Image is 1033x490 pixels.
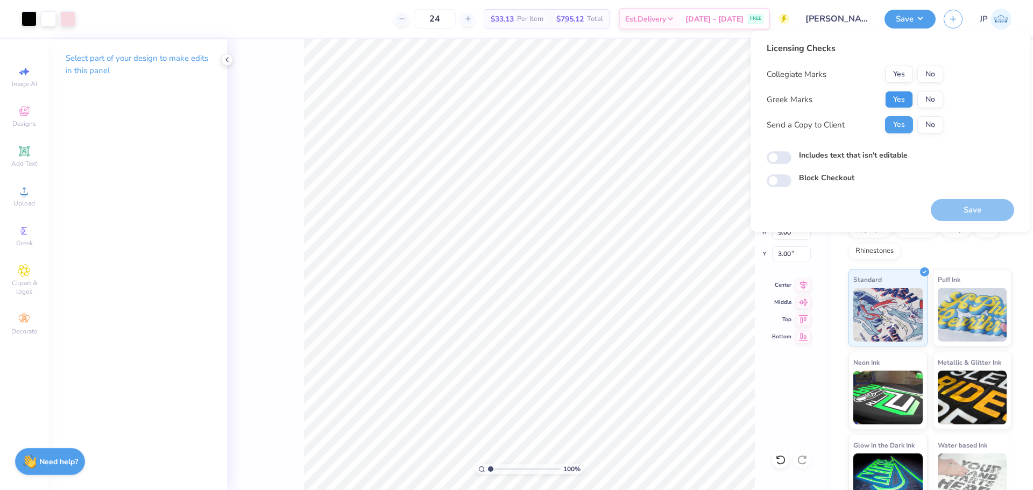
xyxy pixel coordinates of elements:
a: JP [980,9,1011,30]
img: Puff Ink [938,288,1007,342]
span: Per Item [517,13,543,25]
span: Est. Delivery [625,13,666,25]
span: Decorate [11,327,37,336]
img: Metallic & Glitter Ink [938,371,1007,424]
img: Neon Ink [853,371,923,424]
span: [DATE] - [DATE] [685,13,744,25]
button: No [917,66,943,83]
div: Collegiate Marks [767,68,826,81]
span: Upload [13,199,35,208]
label: Block Checkout [799,172,854,183]
img: Standard [853,288,923,342]
button: Save [885,10,936,29]
span: JP [980,13,988,25]
input: Untitled Design [797,8,876,30]
p: Select part of your design to make edits in this panel [66,52,210,77]
strong: Need help? [39,457,78,467]
span: Metallic & Glitter Ink [938,357,1001,368]
span: Glow in the Dark Ink [853,439,915,451]
span: Add Text [11,159,37,168]
span: FREE [750,15,761,23]
span: Center [772,281,791,289]
span: Puff Ink [938,274,960,285]
span: Water based Ink [938,439,987,451]
span: 100 % [563,464,581,474]
div: Rhinestones [848,243,901,259]
div: Greek Marks [767,94,812,106]
span: Top [772,316,791,323]
span: Greek [16,239,33,247]
button: Yes [885,91,913,108]
span: $795.12 [556,13,584,25]
button: No [917,116,943,133]
span: Total [587,13,603,25]
span: Clipart & logos [5,279,43,296]
span: Middle [772,299,791,306]
span: Designs [12,119,36,128]
button: No [917,91,943,108]
div: Licensing Checks [767,42,943,55]
span: $33.13 [491,13,514,25]
span: Image AI [12,80,37,88]
span: Bottom [772,333,791,340]
input: – – [414,9,456,29]
button: Yes [885,66,913,83]
span: Standard [853,274,882,285]
span: Neon Ink [853,357,880,368]
label: Includes text that isn't editable [799,150,908,161]
img: John Paul Torres [990,9,1011,30]
div: Send a Copy to Client [767,119,845,131]
button: Yes [885,116,913,133]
